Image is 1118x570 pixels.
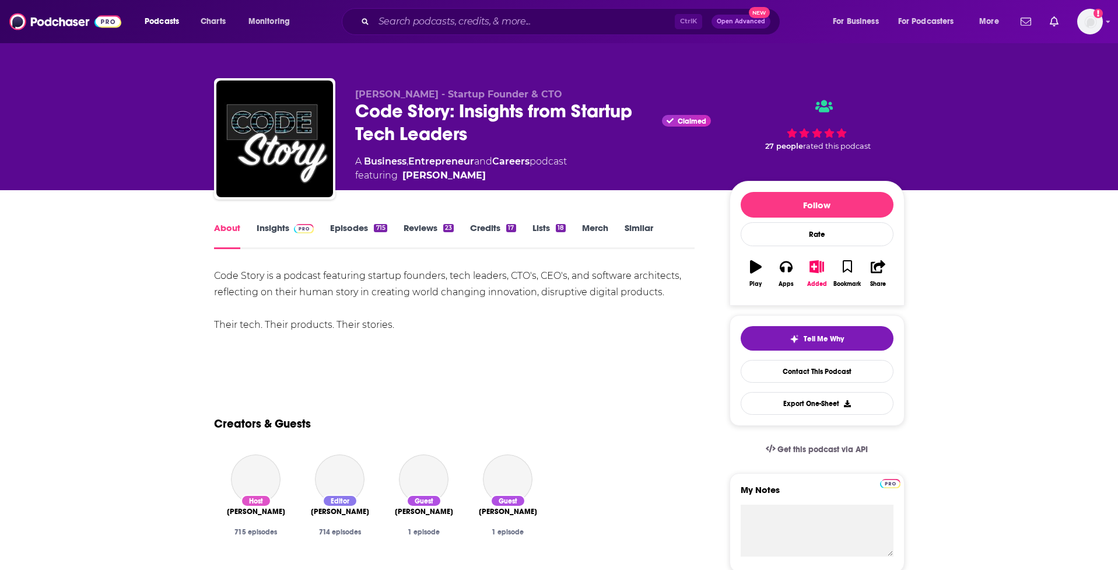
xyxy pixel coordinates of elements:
label: My Notes [741,484,893,505]
span: Ctrl K [675,14,702,29]
div: Editor [323,495,358,507]
button: Show profile menu [1077,9,1103,34]
span: Open Advanced [717,19,765,25]
span: [PERSON_NAME] - Startup Founder & CTO [355,89,562,100]
input: Search podcasts, credits, & more... [374,12,675,31]
button: open menu [136,12,194,31]
img: Code Story: Insights from Startup Tech Leaders [216,81,333,197]
a: Credits17 [470,222,516,249]
a: Show notifications dropdown [1045,12,1063,32]
a: Contact This Podcast [741,360,893,383]
span: featuring [355,169,567,183]
a: Pro website [880,477,900,488]
button: Apps [771,253,801,295]
div: 1 episode [391,528,457,536]
span: Charts [201,13,226,30]
button: open menu [825,12,893,31]
a: Jon Buda [395,507,453,516]
div: Bookmark [833,281,861,288]
a: About [214,222,240,249]
span: Get this podcast via API [777,445,868,454]
div: 714 episodes [307,528,373,536]
div: Guest [406,495,441,507]
a: Episodes715 [330,222,387,249]
img: Podchaser - Follow, Share and Rate Podcasts [9,11,121,33]
div: 23 [443,224,454,232]
div: Code Story is a podcast featuring startup founders, tech leaders, CTO's, CEO's, and software arch... [214,268,695,333]
a: Reviews23 [404,222,454,249]
button: Follow [741,192,893,218]
button: Open AdvancedNew [712,15,770,29]
span: 27 people [765,142,803,151]
div: 17 [506,224,516,232]
div: Search podcasts, credits, & more... [353,8,791,35]
a: Entrepreneur [408,156,474,167]
svg: Add a profile image [1094,9,1103,18]
span: rated this podcast [803,142,871,151]
a: Merch [582,222,608,249]
a: George Mocharko [315,454,365,504]
div: 18 [556,224,566,232]
a: Show notifications dropdown [1016,12,1036,32]
div: Share [870,281,886,288]
span: For Business [833,13,879,30]
button: tell me why sparkleTell Me Why [741,326,893,351]
a: Creators & Guests [214,417,311,431]
a: Similar [625,222,653,249]
img: tell me why sparkle [790,334,799,344]
div: Rate [741,222,893,246]
span: For Podcasters [898,13,954,30]
span: [PERSON_NAME] [227,507,285,516]
button: Play [741,253,771,295]
a: Jon Buda [399,454,448,504]
span: Logged in as audreytaylor13 [1077,9,1103,34]
a: Get this podcast via API [756,435,878,464]
div: Added [807,281,827,288]
span: and [474,156,492,167]
img: User Profile [1077,9,1103,34]
a: Business [364,156,406,167]
span: New [749,7,770,18]
span: [PERSON_NAME] [479,507,537,516]
button: Added [801,253,832,295]
div: Host [241,495,271,507]
div: A podcast [355,155,567,183]
a: Charts [193,12,233,31]
a: Noah Labhart [227,507,285,516]
button: open menu [240,12,305,31]
span: [PERSON_NAME] [311,507,369,516]
div: Apps [779,281,794,288]
div: Play [749,281,762,288]
div: 27 peoplerated this podcast [730,89,905,162]
a: Dave Zohrob [479,507,537,516]
button: open menu [971,12,1014,31]
a: Lists18 [532,222,566,249]
button: open menu [891,12,971,31]
span: Claimed [678,118,706,124]
span: [PERSON_NAME] [395,507,453,516]
button: Export One-Sheet [741,392,893,415]
span: More [979,13,999,30]
button: Share [863,253,893,295]
span: Monitoring [248,13,290,30]
a: Dave Zohrob [483,454,532,504]
div: 1 episode [475,528,541,536]
button: Bookmark [832,253,863,295]
div: 715 episodes [223,528,289,536]
img: Podchaser Pro [294,224,314,233]
img: Podchaser Pro [880,479,900,488]
span: Podcasts [145,13,179,30]
div: Guest [490,495,525,507]
a: George Mocharko [311,507,369,516]
a: Noah Labhart [402,169,486,183]
div: 715 [374,224,387,232]
a: Careers [492,156,530,167]
span: Tell Me Why [804,334,844,344]
a: InsightsPodchaser Pro [257,222,314,249]
span: , [406,156,408,167]
a: Noah Labhart [231,454,281,504]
